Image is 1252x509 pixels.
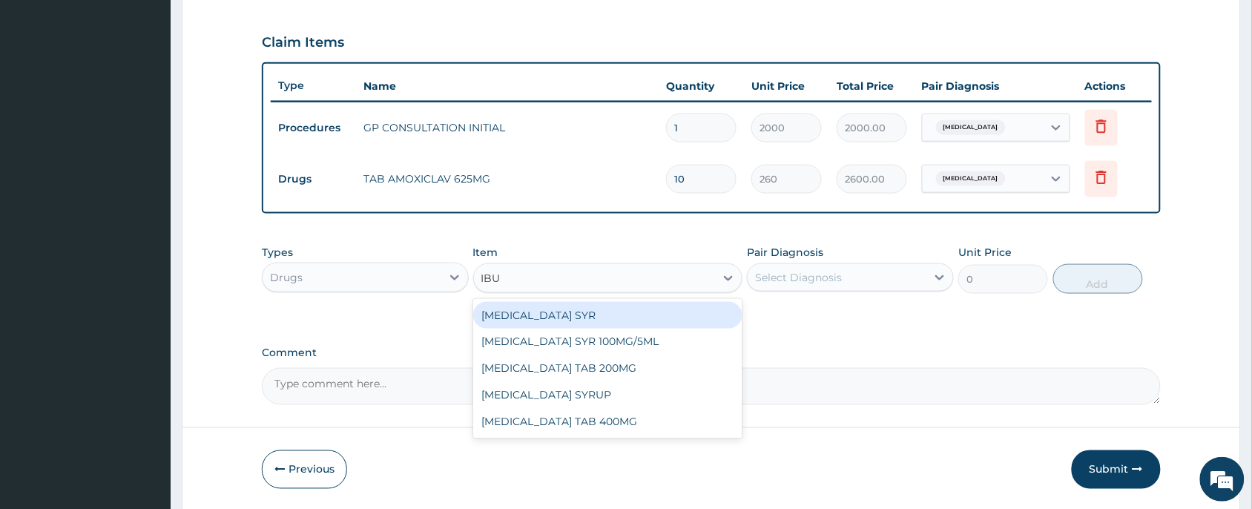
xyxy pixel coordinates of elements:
[262,35,344,51] h3: Claim Items
[27,74,60,111] img: d_794563401_company_1708531726252_794563401
[1053,264,1143,294] button: Add
[829,71,915,101] th: Total Price
[271,165,356,193] td: Drugs
[744,71,829,101] th: Unit Price
[958,245,1012,260] label: Unit Price
[262,347,1161,360] label: Comment
[262,246,293,259] label: Types
[747,245,823,260] label: Pair Diagnosis
[473,382,743,409] div: [MEDICAL_DATA] SYRUP
[270,270,303,285] div: Drugs
[915,71,1078,101] th: Pair Diagnosis
[356,113,659,142] td: GP CONSULTATION INITIAL
[473,355,743,382] div: [MEDICAL_DATA] TAB 200MG
[473,245,498,260] label: Item
[936,120,1006,135] span: [MEDICAL_DATA]
[1072,450,1161,489] button: Submit
[1078,71,1152,101] th: Actions
[86,157,205,307] span: We're online!
[7,346,283,398] textarea: Type your message and hit 'Enter'
[271,114,356,142] td: Procedures
[473,302,743,329] div: [MEDICAL_DATA] SYR
[262,450,347,489] button: Previous
[77,83,249,102] div: Chat with us now
[356,71,659,101] th: Name
[271,72,356,99] th: Type
[755,270,842,285] div: Select Diagnosis
[473,329,743,355] div: [MEDICAL_DATA] SYR 100MG/5ML
[473,409,743,436] div: [MEDICAL_DATA] TAB 400MG
[243,7,279,43] div: Minimize live chat window
[356,164,659,194] td: TAB AMOXICLAV 625MG
[936,171,1006,186] span: [MEDICAL_DATA]
[659,71,744,101] th: Quantity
